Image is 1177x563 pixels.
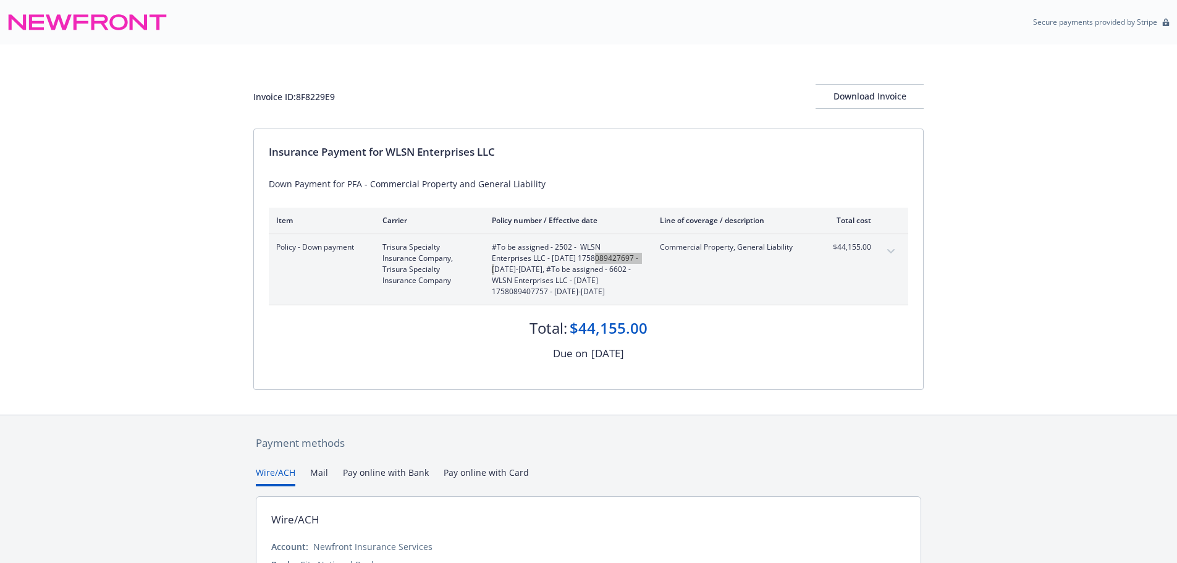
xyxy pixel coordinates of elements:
div: [DATE] [591,345,624,362]
button: Mail [310,466,328,486]
div: $44,155.00 [570,318,648,339]
button: Pay online with Bank [343,466,429,486]
div: Total: [529,318,567,339]
span: Commercial Property, General Liability [660,242,805,253]
div: Policy number / Effective date [492,215,640,226]
button: Pay online with Card [444,466,529,486]
div: Down Payment for PFA - Commercial Property and General Liability [269,177,908,190]
div: Item [276,215,363,226]
span: Trisura Specialty Insurance Company, Trisura Specialty Insurance Company [382,242,472,286]
span: #To be assigned - 2502 - WLSN Enterprises LLC - [DATE] 1758089427697 - [DATE]-[DATE], #To be assi... [492,242,640,297]
p: Secure payments provided by Stripe [1033,17,1157,27]
div: Carrier [382,215,472,226]
button: expand content [881,242,901,261]
div: Payment methods [256,435,921,451]
div: Invoice ID: 8F8229E9 [253,90,335,103]
div: Total cost [825,215,871,226]
span: $44,155.00 [825,242,871,253]
div: Download Invoice [816,85,924,108]
div: Insurance Payment for WLSN Enterprises LLC [269,144,908,160]
button: Wire/ACH [256,466,295,486]
div: Line of coverage / description [660,215,805,226]
div: Account: [271,540,308,553]
div: Wire/ACH [271,512,319,528]
span: Policy - Down payment [276,242,363,253]
button: Download Invoice [816,84,924,109]
div: Policy - Down paymentTrisura Specialty Insurance Company, Trisura Specialty Insurance Company#To ... [269,234,908,305]
div: Due on [553,345,588,362]
div: Newfront Insurance Services [313,540,432,553]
